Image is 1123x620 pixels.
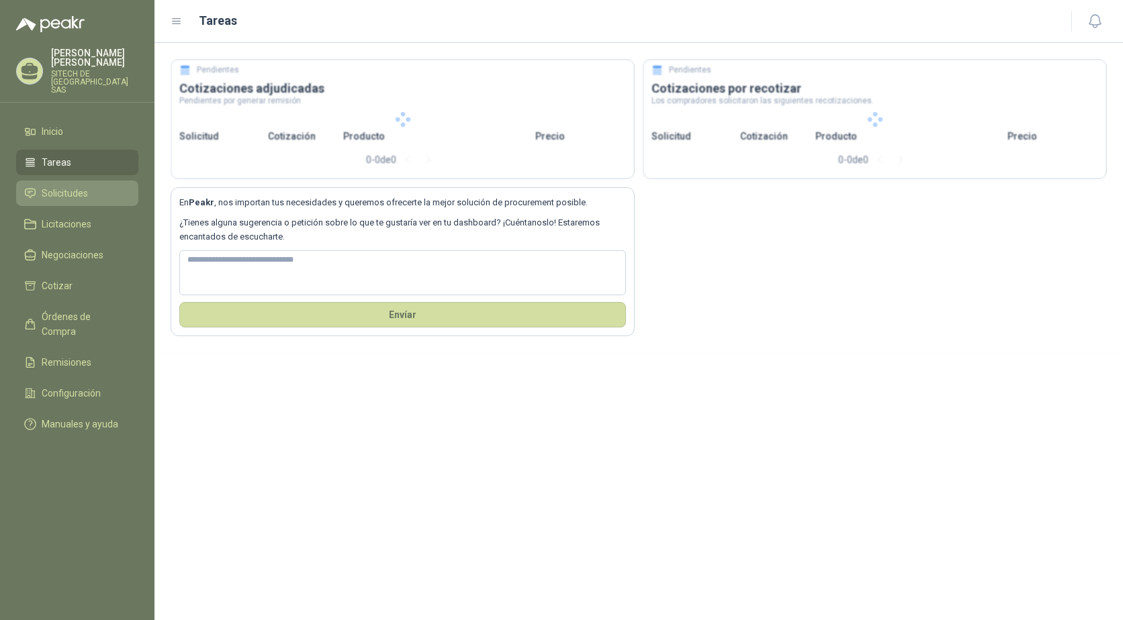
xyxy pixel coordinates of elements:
span: Cotizar [42,278,73,293]
p: SITECH DE [GEOGRAPHIC_DATA] SAS [51,70,138,94]
a: Cotizar [16,273,138,299]
a: Inicio [16,119,138,144]
span: Inicio [42,124,63,139]
p: ¿Tienes alguna sugerencia o petición sobre lo que te gustaría ver en tu dashboard? ¡Cuéntanoslo! ... [179,216,626,244]
a: Configuración [16,380,138,406]
b: Peakr [189,197,214,207]
span: Remisiones [42,355,91,370]
a: Negociaciones [16,242,138,268]
a: Tareas [16,150,138,175]
a: Licitaciones [16,211,138,237]
span: Solicitudes [42,186,88,201]
span: Órdenes de Compra [42,309,126,339]
a: Órdenes de Compra [16,304,138,344]
a: Remisiones [16,350,138,375]
button: Envíar [179,302,626,327]
span: Negociaciones [42,248,103,262]
img: Logo peakr [16,16,85,32]
a: Solicitudes [16,180,138,206]
span: Configuración [42,386,101,401]
span: Licitaciones [42,217,91,231]
span: Manuales y ayuda [42,417,118,431]
span: Tareas [42,155,71,170]
p: [PERSON_NAME] [PERSON_NAME] [51,48,138,67]
a: Manuales y ayuda [16,411,138,437]
h1: Tareas [199,11,237,30]
p: En , nos importan tus necesidades y queremos ofrecerte la mejor solución de procurement posible. [179,196,626,209]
